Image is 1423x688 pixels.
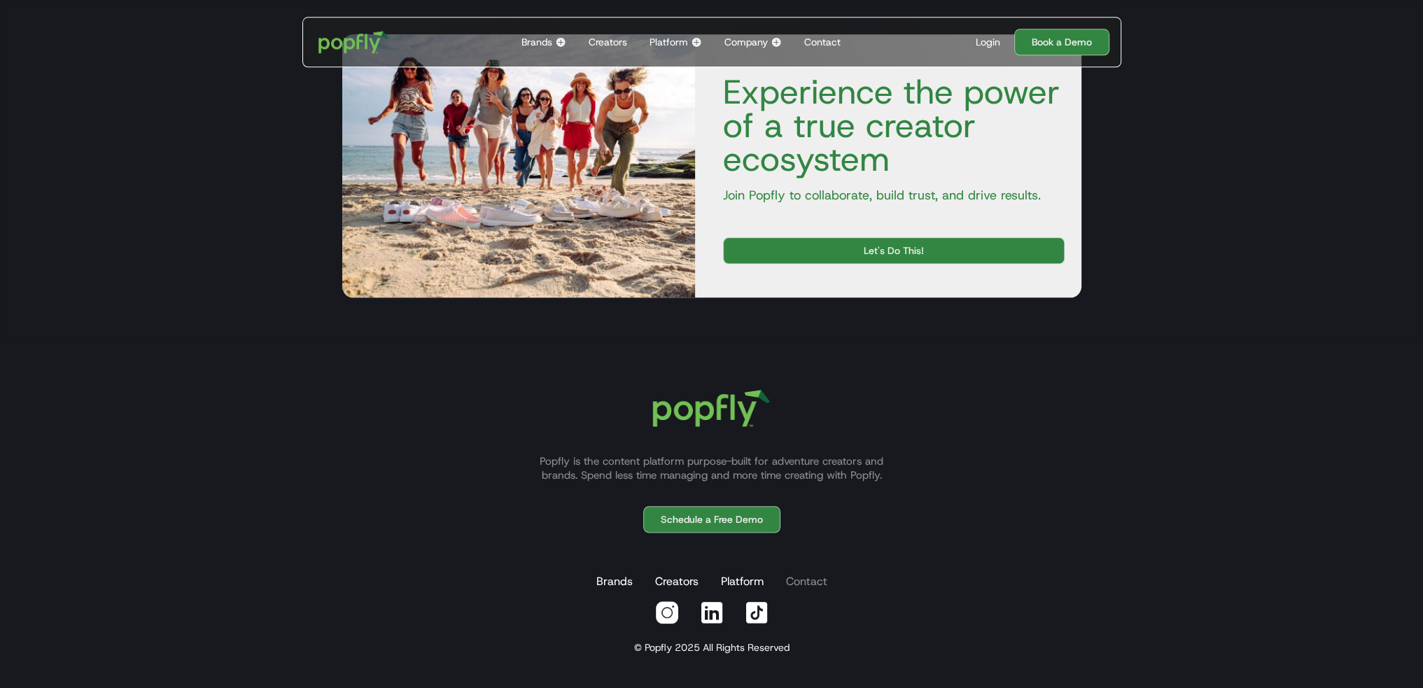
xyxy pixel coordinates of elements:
[589,35,627,49] div: Creators
[309,21,399,63] a: home
[804,35,841,49] div: Contact
[521,35,552,49] div: Brands
[976,35,1000,49] div: Login
[583,17,633,66] a: Creators
[799,17,846,66] a: Contact
[718,568,766,596] a: Platform
[970,35,1006,49] a: Login
[1014,29,1109,55] a: Book a Demo
[724,35,768,49] div: Company
[650,35,688,49] div: Platform
[652,568,701,596] a: Creators
[723,237,1065,264] a: Let's Do This!
[634,640,790,654] div: © Popfly 2025 All Rights Reserved
[712,75,1065,176] h4: Experience the power of a true creator ecosystem
[643,506,780,533] a: Schedule a Free Demo
[712,187,1065,204] p: Join Popfly to collaborate, build trust, and drive results.
[783,568,830,596] a: Contact
[523,454,901,482] p: Popfly is the content platform purpose-built for adventure creators and brands. Spend less time m...
[594,568,636,596] a: Brands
